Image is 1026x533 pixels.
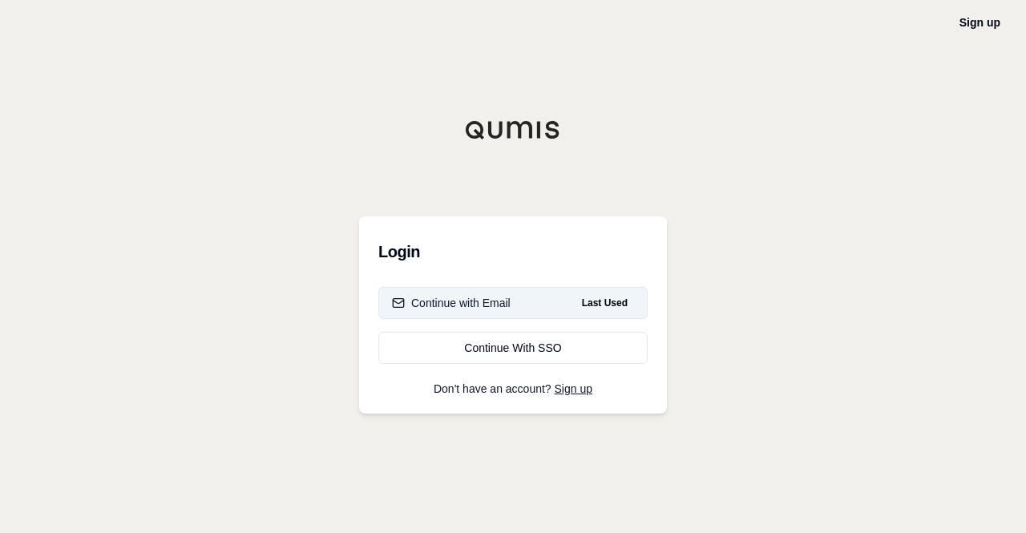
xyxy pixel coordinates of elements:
div: Continue With SSO [392,340,634,356]
p: Don't have an account? [378,383,648,394]
h3: Login [378,236,648,268]
span: Last Used [576,293,634,313]
a: Sign up [555,382,592,395]
a: Continue With SSO [378,332,648,364]
button: Continue with EmailLast Used [378,287,648,319]
a: Sign up [959,16,1000,29]
div: Continue with Email [392,295,511,311]
img: Qumis [465,120,561,139]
